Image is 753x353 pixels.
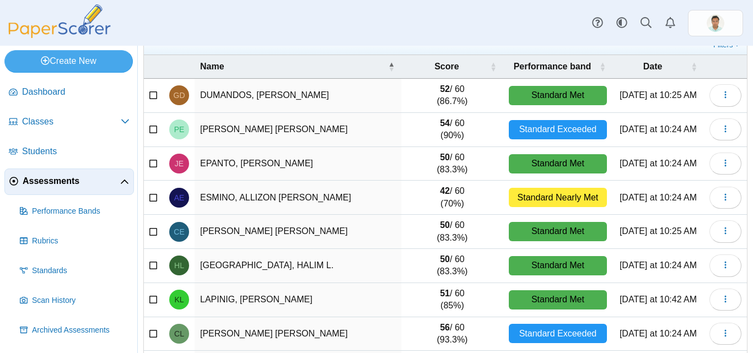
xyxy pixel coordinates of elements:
[401,113,503,147] td: / 60 (90%)
[401,79,503,113] td: / 60 (86.7%)
[32,295,130,306] span: Scan History
[22,145,130,158] span: Students
[620,193,697,202] time: Aug 26, 2025 at 10:24 AM
[620,329,697,338] time: Aug 26, 2025 at 10:24 AM
[174,194,185,202] span: ALLIZON VINCENT R. ESMINO
[509,154,607,173] div: Standard Met
[174,296,184,303] span: KEYMAR CASHLEY N. LAPINIG
[401,249,503,283] td: / 60 (83.3%)
[4,169,134,195] a: Assessments
[32,325,130,336] span: Archived Assessments
[195,283,401,317] td: LAPINIG, [PERSON_NAME]
[32,206,130,217] span: Performance Bands
[440,186,450,195] b: 42
[175,160,184,167] span: JERICK B. EPANTO
[15,287,134,314] a: Scan History
[4,109,134,135] a: Classes
[195,181,401,215] td: ESMINO, ALLIZON [PERSON_NAME]
[509,222,607,241] div: Standard Met
[440,323,450,332] b: 56
[401,181,503,215] td: / 60 (70%)
[174,262,184,269] span: HALIM L. LAOS
[401,317,503,351] td: / 60 (93.3%)
[200,62,224,71] span: Name
[509,188,607,207] div: Standard Nearly Met
[4,4,115,38] img: PaperScorer
[4,50,133,72] a: Create New
[620,159,697,168] time: Aug 26, 2025 at 10:24 AM
[174,330,184,338] span: CLINT JUSTINE N. LORENZO
[440,84,450,94] b: 52
[195,113,401,147] td: [PERSON_NAME] [PERSON_NAME]
[4,30,115,40] a: PaperScorer
[195,79,401,113] td: DUMANDOS, [PERSON_NAME]
[440,220,450,230] b: 50
[174,91,185,99] span: GILBERT P. DUMANDOS
[15,228,134,254] a: Rubrics
[620,260,697,270] time: Aug 26, 2025 at 10:24 AM
[620,124,697,134] time: Aug 26, 2025 at 10:24 AM
[440,289,450,298] b: 51
[15,258,134,284] a: Standards
[174,126,185,133] span: PHILIP JUSHUA G. ENGUITO
[509,120,607,139] div: Standard Exceeded
[4,139,134,165] a: Students
[643,62,663,71] span: Date
[401,283,503,317] td: / 60 (85%)
[514,62,591,71] span: Performance band
[509,256,607,275] div: Standard Met
[658,11,682,35] a: Alerts
[440,153,450,162] b: 50
[509,86,607,105] div: Standard Met
[32,236,130,247] span: Rubrics
[490,55,497,78] span: Score : Activate to sort
[388,55,395,78] span: Name : Activate to invert sorting
[195,215,401,249] td: [PERSON_NAME] [PERSON_NAME]
[691,55,697,78] span: Date : Activate to sort
[509,290,607,309] div: Standard Met
[509,324,607,343] div: Standard Exceeded
[707,14,724,32] img: ps.qM1w65xjLpOGVUdR
[22,116,121,128] span: Classes
[195,249,401,283] td: [GEOGRAPHIC_DATA], HALIM L.
[401,147,503,181] td: / 60 (83.3%)
[22,86,130,98] span: Dashboard
[599,55,606,78] span: Performance band : Activate to sort
[174,228,184,236] span: CHRISTIAN PAUL Q. ESTRERA
[620,90,697,100] time: Aug 26, 2025 at 10:25 AM
[401,215,503,249] td: / 60 (83.3%)
[620,226,697,236] time: Aug 26, 2025 at 10:25 AM
[707,14,724,32] span: adonis maynard pilongo
[23,175,120,187] span: Assessments
[195,317,401,351] td: [PERSON_NAME] [PERSON_NAME]
[195,147,401,181] td: EPANTO, [PERSON_NAME]
[688,10,743,36] a: ps.qM1w65xjLpOGVUdR
[620,295,697,304] time: Aug 26, 2025 at 10:42 AM
[434,62,459,71] span: Score
[440,254,450,264] b: 50
[440,118,450,128] b: 54
[15,198,134,225] a: Performance Bands
[4,79,134,106] a: Dashboard
[32,265,130,276] span: Standards
[15,317,134,344] a: Archived Assessments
